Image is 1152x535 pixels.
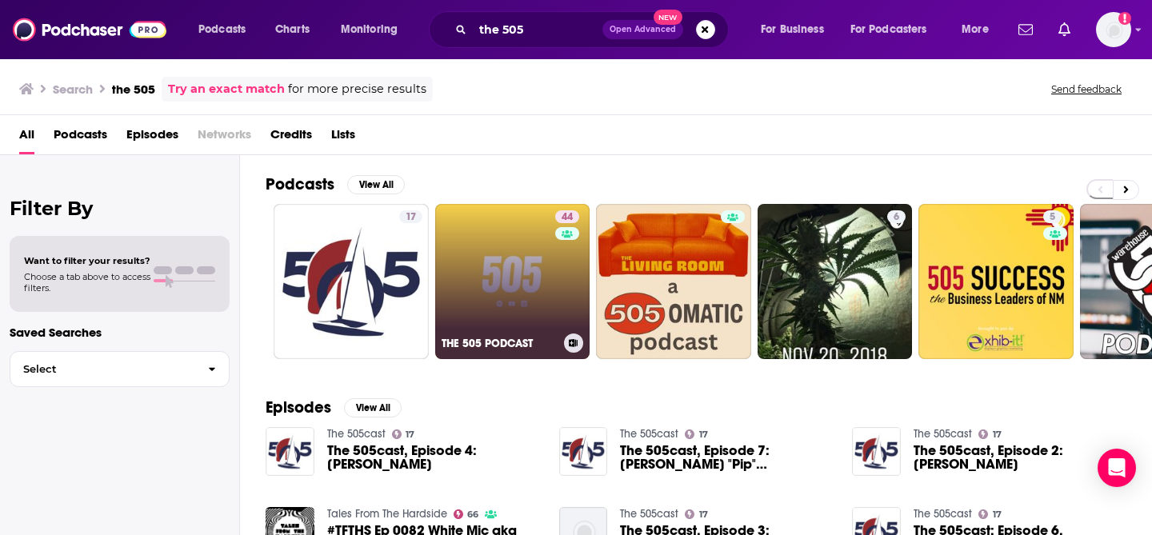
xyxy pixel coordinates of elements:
svg: Add a profile image [1118,12,1131,25]
img: User Profile [1096,12,1131,47]
a: 6 [887,210,906,223]
h2: Podcasts [266,174,334,194]
span: The 505cast, Episode 2: [PERSON_NAME] [914,444,1126,471]
button: Select [10,351,230,387]
a: 17 [274,204,429,359]
a: 17 [978,429,1002,439]
button: View All [347,175,405,194]
a: All [19,122,34,154]
button: open menu [950,17,1009,42]
a: 5 [1043,210,1062,223]
span: 17 [699,511,708,518]
span: Charts [275,18,310,41]
div: Search podcasts, credits, & more... [444,11,744,48]
img: The 505cast, Episode 2: Ethan Bixby [852,427,901,476]
span: New [654,10,682,25]
a: 44THE 505 PODCAST [435,204,590,359]
input: Search podcasts, credits, & more... [473,17,602,42]
h2: Episodes [266,397,331,417]
a: 17 [399,210,422,223]
p: Saved Searches [10,325,230,340]
a: The 505cast [914,427,972,441]
img: Podchaser - Follow, Share and Rate Podcasts [13,14,166,45]
span: The 505cast, Episode 4: [PERSON_NAME] [327,444,540,471]
span: 6 [894,210,899,226]
span: Networks [198,122,251,154]
a: Charts [265,17,319,42]
button: Show profile menu [1096,12,1131,47]
button: open menu [330,17,418,42]
a: 17 [392,429,415,439]
button: Open AdvancedNew [602,20,683,39]
a: EpisodesView All [266,397,402,417]
a: The 505cast [620,427,678,441]
h2: Filter By [10,197,230,220]
button: open menu [840,17,950,42]
img: The 505cast, Episode 4: Eric Anderson [266,427,314,476]
a: 17 [978,509,1002,519]
a: 17 [685,429,708,439]
a: Tales From The Hardside [327,507,447,521]
span: Select [10,364,195,374]
a: Try an exact match [168,80,285,98]
button: open menu [187,17,266,42]
img: The 505cast, Episode 7: Malcolm "Pip" Pearson [559,427,608,476]
a: 5 [918,204,1074,359]
a: Credits [270,122,312,154]
button: View All [344,398,402,417]
span: for more precise results [288,80,426,98]
a: 66 [454,509,479,519]
span: 44 [562,210,573,226]
a: The 505cast [620,507,678,521]
button: Send feedback [1046,82,1126,96]
span: 5 [1050,210,1055,226]
a: The 505cast [327,427,386,441]
span: More [962,18,989,41]
a: 17 [685,509,708,519]
span: 17 [699,431,708,438]
a: The 505cast, Episode 2: Ethan Bixby [914,444,1126,471]
h3: THE 505 PODCAST [442,337,558,350]
span: For Business [761,18,824,41]
a: The 505cast, Episode 4: Eric Anderson [327,444,540,471]
a: Show notifications dropdown [1012,16,1039,43]
a: The 505cast, Episode 7: Malcolm "Pip" Pearson [620,444,833,471]
span: The 505cast, Episode 7: [PERSON_NAME] "Pip" [PERSON_NAME] [620,444,833,471]
span: Logged in as mijal [1096,12,1131,47]
a: The 505cast [914,507,972,521]
a: PodcastsView All [266,174,405,194]
span: Choose a tab above to access filters. [24,271,150,293]
a: Podcasts [54,122,107,154]
h3: the 505 [112,82,155,97]
a: Lists [331,122,355,154]
span: Podcasts [198,18,246,41]
a: Episodes [126,122,178,154]
span: Want to filter your results? [24,255,150,266]
a: 6 [758,204,913,359]
a: Show notifications dropdown [1052,16,1077,43]
a: 44 [555,210,579,223]
span: Monitoring [341,18,398,41]
span: For Podcasters [850,18,927,41]
span: 17 [406,431,414,438]
h3: Search [53,82,93,97]
span: 17 [993,511,1002,518]
button: open menu [750,17,844,42]
span: 17 [993,431,1002,438]
span: 66 [467,511,478,518]
span: Open Advanced [610,26,676,34]
span: 17 [406,210,416,226]
div: Open Intercom Messenger [1098,449,1136,487]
